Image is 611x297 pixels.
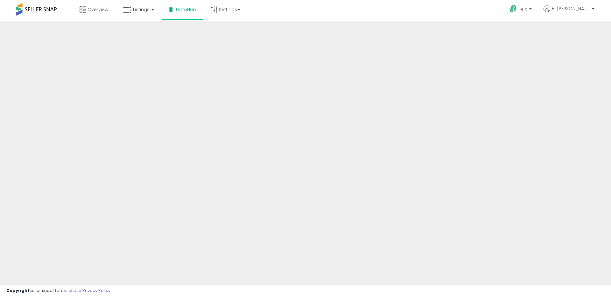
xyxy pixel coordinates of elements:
[133,6,150,13] span: Listings
[552,5,590,12] span: Hi [PERSON_NAME]
[509,5,517,13] i: Get Help
[176,6,196,13] span: DataHub
[519,6,527,12] span: Help
[544,5,594,20] a: Hi [PERSON_NAME]
[88,6,108,13] span: Overview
